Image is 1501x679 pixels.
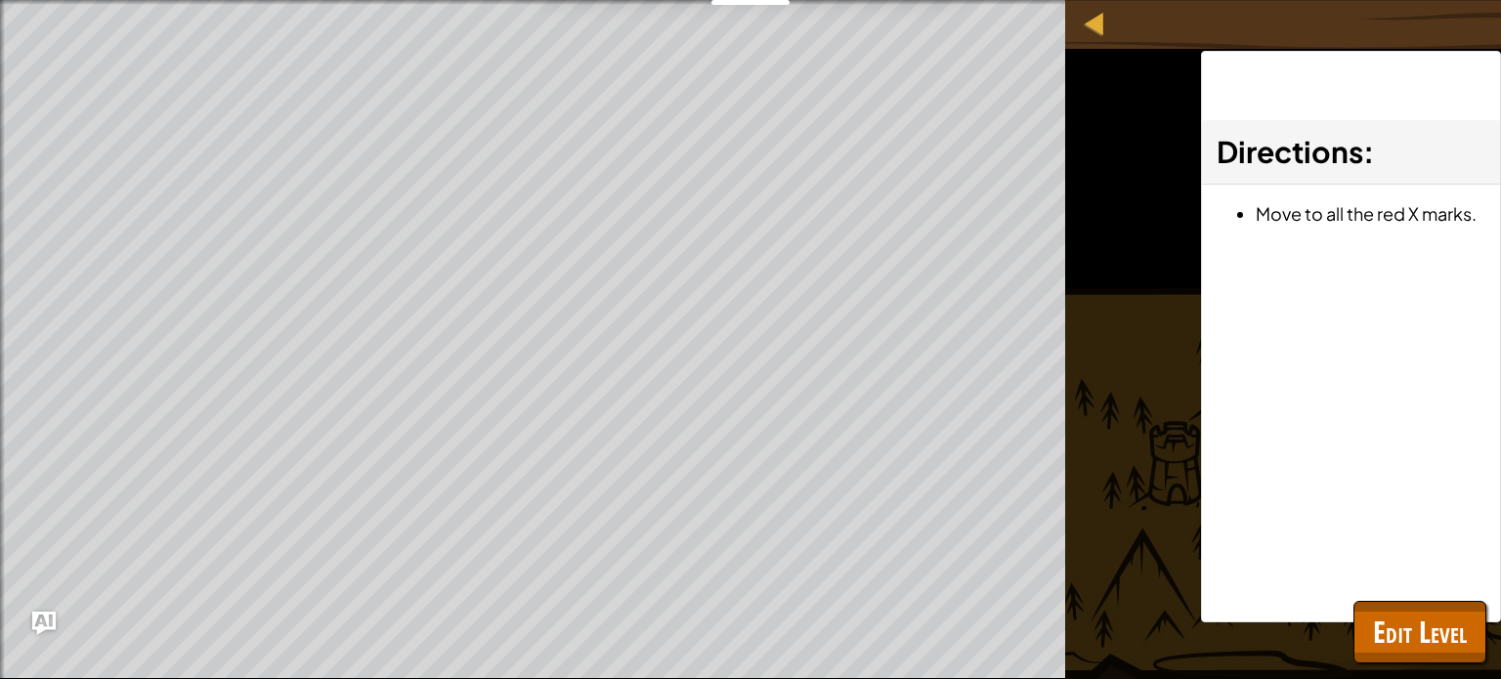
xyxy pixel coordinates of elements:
[1373,612,1467,652] span: Edit Level
[32,612,56,635] button: Ask AI
[1217,130,1485,174] h3: :
[1256,199,1485,228] li: Move to all the red X marks.
[1217,133,1363,170] span: Directions
[1353,601,1486,663] button: Edit Level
